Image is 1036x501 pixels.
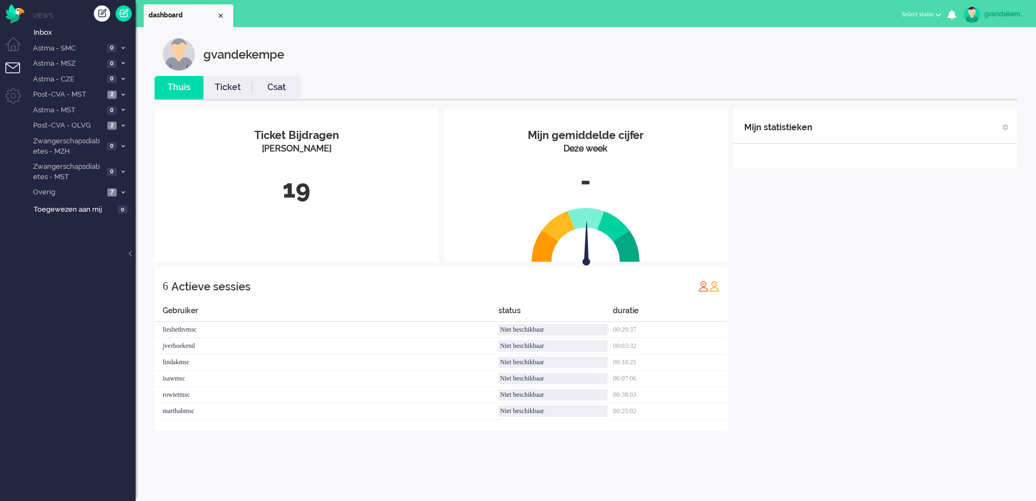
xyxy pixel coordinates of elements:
div: Niet beschikbaar [498,389,607,401]
img: profile_orange.svg [709,281,720,291]
div: Deze week [452,143,719,155]
span: 7 [107,188,117,196]
img: customer.svg [163,38,195,71]
div: Niet beschikbaar [498,373,607,384]
span: Astma - CZE [31,74,104,85]
button: Select status [895,7,948,22]
div: 00:03:32 [613,338,727,354]
li: Csat [252,76,301,99]
li: Views [33,11,136,20]
a: Csat [252,81,301,94]
div: Niet beschikbaar [498,357,607,368]
div: 00:07:06 [613,371,727,387]
li: Admin menu [5,88,30,112]
li: Dashboard menu [5,37,30,61]
img: flow_omnibird.svg [5,4,24,23]
div: Ticket Bijdragen [163,128,430,143]
span: 0 [118,206,127,214]
div: - [452,163,719,199]
div: 19 [163,172,430,207]
a: Toegewezen aan mij 0 [31,203,136,215]
span: Select status [901,10,934,18]
li: Thuis [155,76,203,99]
div: gvandekempe [203,38,284,71]
span: Post-CVA - MST [31,90,104,100]
span: Zwangerschapsdiabetes - MST [31,162,104,182]
div: Mijn statistieken [744,117,813,138]
a: Inbox [31,26,136,38]
li: Tickets menu [5,62,30,87]
div: lindakmsc [155,354,498,371]
div: Actieve sessies [171,276,251,297]
div: rowietmsc [155,387,498,403]
div: duratie [613,305,727,322]
span: 2 [107,122,117,130]
span: Post-CVA - OLVG [31,121,104,131]
div: status [498,305,613,322]
img: semi_circle.svg [532,207,640,262]
span: Astma - SMC [31,43,104,54]
img: avatar [964,7,980,23]
span: Zwangerschapsdiabetes - MZH [31,136,104,156]
div: [PERSON_NAME] [163,143,430,155]
span: Toegewezen aan mij [34,205,114,215]
span: Overig [31,187,104,198]
div: Niet beschikbaar [498,324,607,335]
div: Mijn gemiddelde cijfer [452,128,719,143]
a: Omnidesk [5,7,24,15]
div: jverboekend [155,338,498,354]
span: Astma - MSZ [31,59,104,69]
span: 0 [107,168,117,176]
div: marthabmsc [155,403,498,420]
div: isawmsc [155,371,498,387]
div: Gebruiker [155,305,498,322]
div: 6 [163,275,168,297]
li: Dashboard [144,4,233,27]
div: liesbethvmsc [155,322,498,338]
span: 0 [107,44,117,52]
div: 00:38:03 [613,387,727,403]
img: profile_red.svg [698,281,709,291]
span: 0 [107,142,117,150]
div: 00:29:37 [613,322,727,338]
span: dashboard [149,11,216,20]
div: 00:25:02 [613,403,727,420]
a: Quick Ticket [116,5,132,22]
a: Ticket [203,81,252,94]
img: arrow.svg [563,221,610,268]
li: Ticket [203,76,252,99]
div: 00:18:25 [613,354,727,371]
span: 0 [107,60,117,68]
li: Select status [895,3,948,27]
div: Niet beschikbaar [498,340,607,352]
span: 0 [107,75,117,83]
div: Creëer ticket [94,5,110,22]
a: gvandekempe [962,7,1025,23]
span: Inbox [34,28,136,38]
div: Niet beschikbaar [498,405,607,417]
a: Thuis [155,81,203,94]
span: 0 [107,106,117,115]
div: Close tab [216,11,225,20]
span: Astma - MST [31,105,104,116]
span: 2 [107,91,117,99]
div: gvandekempe [984,9,1025,20]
